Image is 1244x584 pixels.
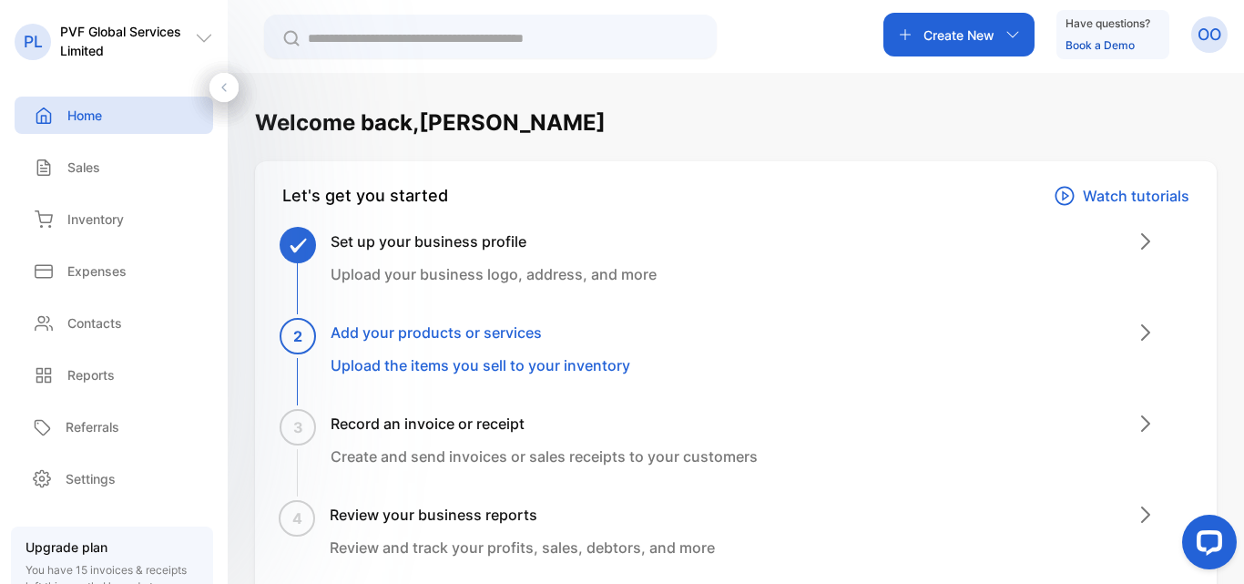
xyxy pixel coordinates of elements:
[331,322,630,343] h3: Add your products or services
[67,106,102,125] p: Home
[67,313,122,333] p: Contacts
[24,30,43,54] p: PL
[282,183,448,209] div: Let's get you started
[1191,13,1228,56] button: OO
[293,416,303,438] span: 3
[1054,183,1189,209] a: Watch tutorials
[67,210,124,229] p: Inventory
[331,413,758,435] h3: Record an invoice or receipt
[330,537,715,558] p: Review and track your profits, sales, debtors, and more
[67,365,115,384] p: Reports
[60,22,195,60] p: PVF Global Services Limited
[66,469,116,488] p: Settings
[255,107,606,139] h1: Welcome back, [PERSON_NAME]
[923,26,994,45] p: Create New
[331,354,630,376] p: Upload the items you sell to your inventory
[883,13,1035,56] button: Create New
[293,325,302,347] span: 2
[292,507,302,529] span: 4
[331,446,758,467] p: Create and send invoices or sales receipts to your customers
[331,231,657,252] h3: Set up your business profile
[66,417,119,436] p: Referrals
[1083,185,1189,207] p: Watch tutorials
[25,538,199,557] p: Upgrade plan
[67,158,100,177] p: Sales
[1066,15,1150,33] p: Have questions?
[331,263,657,285] p: Upload your business logo, address, and more
[67,261,127,281] p: Expenses
[330,504,715,526] h3: Review your business reports
[1168,507,1244,584] iframe: LiveChat chat widget
[1066,38,1135,52] a: Book a Demo
[1198,23,1221,46] p: OO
